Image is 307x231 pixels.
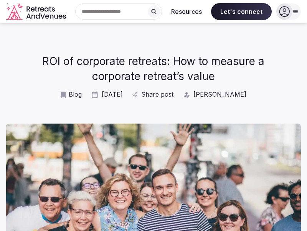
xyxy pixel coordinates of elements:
[165,3,208,20] button: Resources
[6,3,68,20] a: Visit the homepage
[211,3,272,20] span: Let's connect
[69,90,82,99] span: Blog
[61,90,82,99] a: Blog
[183,90,246,99] a: [PERSON_NAME]
[6,3,68,20] svg: Retreats and Venues company logo
[193,90,246,99] span: [PERSON_NAME]
[36,54,271,84] h1: ROI of corporate retreats: How to measure a corporate retreat’s value
[141,90,173,99] span: Share post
